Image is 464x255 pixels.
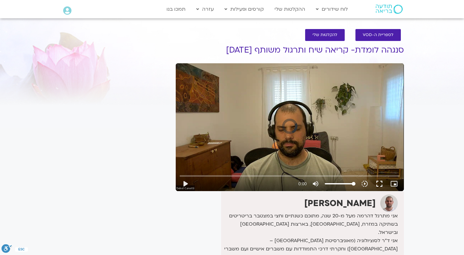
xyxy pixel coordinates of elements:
h1: סנגהה לומדת- קריאה שיח ותרגול משותף [DATE] [176,46,404,55]
a: תמכו בנו [163,3,189,15]
a: עזרה [193,3,217,15]
a: ההקלטות שלי [271,3,308,15]
a: להקלטות שלי [305,29,345,41]
img: תודעה בריאה [376,5,403,14]
span: להקלטות שלי [313,33,337,37]
strong: [PERSON_NAME] [304,198,376,209]
a: לספריית ה-VOD [355,29,401,41]
a: קורסים ופעילות [221,3,267,15]
img: דקל קנטי [380,194,398,212]
a: לוח שידורים [313,3,351,15]
span: לספריית ה-VOD [363,33,393,37]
